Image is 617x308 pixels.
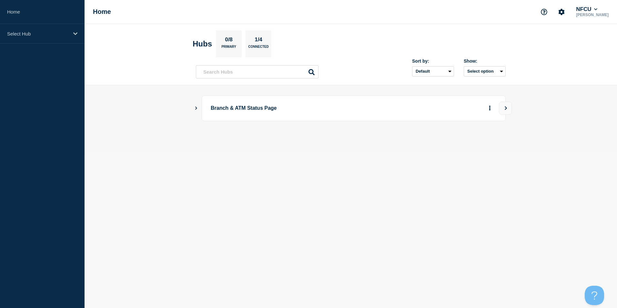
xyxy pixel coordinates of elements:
[464,58,506,64] div: Show:
[248,45,268,52] p: Connected
[575,13,610,17] p: [PERSON_NAME]
[195,106,198,111] button: Show Connected Hubs
[252,36,265,45] p: 1/4
[555,5,568,19] button: Account settings
[537,5,551,19] button: Support
[196,65,319,78] input: Search Hubs
[193,39,212,48] h2: Hubs
[211,102,389,114] p: Branch & ATM Status Page
[486,102,494,114] button: More actions
[221,45,236,52] p: Primary
[499,102,512,115] button: View
[93,8,111,15] h1: Home
[412,66,454,77] select: Sort by
[223,36,235,45] p: 0/8
[412,58,454,64] div: Sort by:
[7,31,69,36] p: Select Hub
[464,66,506,77] button: Select option
[585,286,604,305] iframe: Help Scout Beacon - Open
[575,6,599,13] button: NFCU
